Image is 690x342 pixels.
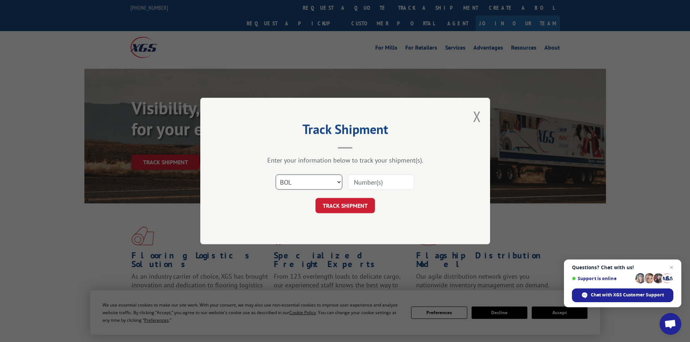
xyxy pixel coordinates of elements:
[315,198,375,213] button: TRACK SHIPMENT
[667,263,676,272] span: Close chat
[572,265,673,270] span: Questions? Chat with us!
[591,292,664,298] span: Chat with XGS Customer Support
[237,156,454,164] div: Enter your information below to track your shipment(s).
[237,124,454,138] h2: Track Shipment
[572,288,673,302] div: Chat with XGS Customer Support
[348,174,414,190] input: Number(s)
[473,107,481,126] button: Close modal
[572,276,633,281] span: Support is online
[660,313,681,335] div: Open chat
